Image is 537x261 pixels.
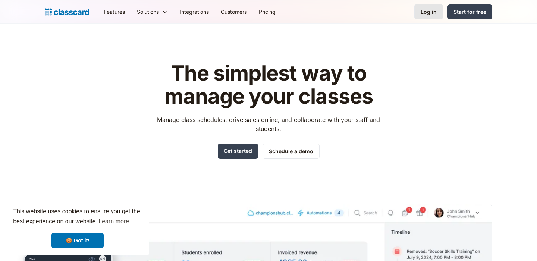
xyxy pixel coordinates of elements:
[150,62,387,108] h1: The simplest way to manage your classes
[218,144,258,159] a: Get started
[453,8,486,16] div: Start for free
[263,144,320,159] a: Schedule a demo
[447,4,492,19] a: Start for free
[13,207,142,227] span: This website uses cookies to ensure you get the best experience on our website.
[97,216,130,227] a: learn more about cookies
[215,3,253,20] a: Customers
[131,3,174,20] div: Solutions
[137,8,159,16] div: Solutions
[414,4,443,19] a: Log in
[150,115,387,133] p: Manage class schedules, drive sales online, and collaborate with your staff and students.
[253,3,282,20] a: Pricing
[98,3,131,20] a: Features
[421,8,437,16] div: Log in
[174,3,215,20] a: Integrations
[6,200,149,255] div: cookieconsent
[45,7,89,17] a: home
[51,233,104,248] a: dismiss cookie message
